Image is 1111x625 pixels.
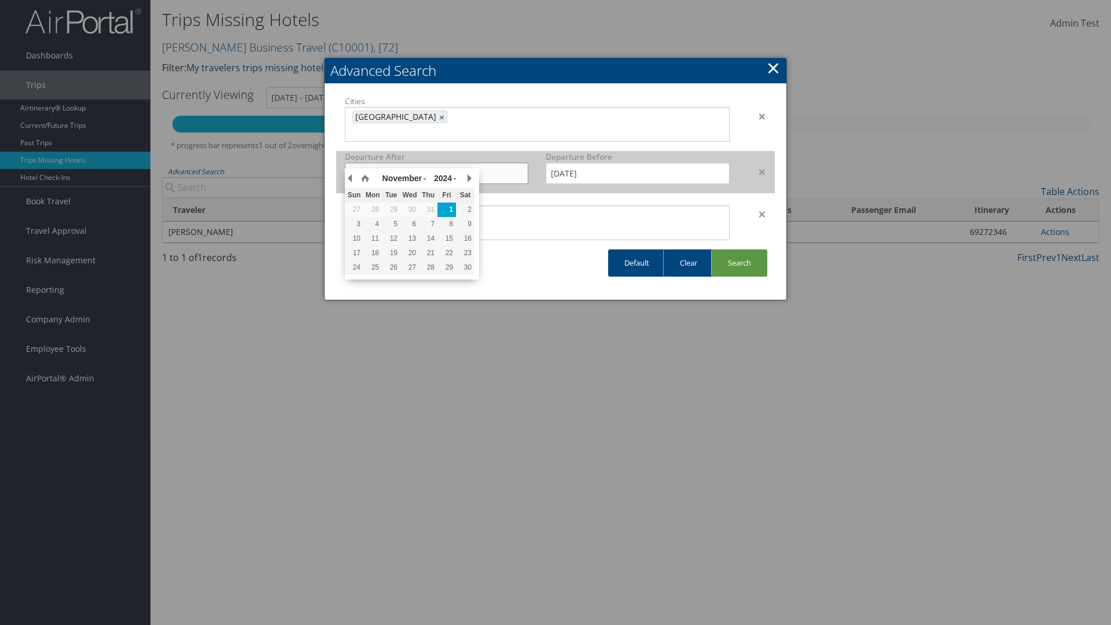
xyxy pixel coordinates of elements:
div: 9 [456,219,474,229]
div: 30 [400,204,419,215]
th: Sat [456,188,474,203]
th: Fri [437,188,456,203]
div: × [738,165,775,179]
div: 3 [345,219,363,229]
label: Departure After [345,151,528,163]
label: Departure Before [546,151,729,163]
div: 27 [400,262,419,273]
a: Default [608,249,665,277]
div: 24 [345,262,363,273]
div: 17 [345,248,363,258]
div: 2 [456,204,474,215]
div: 23 [456,248,474,258]
div: 31 [419,204,437,215]
a: Search [711,249,767,277]
div: 11 [363,233,382,244]
a: Clear [663,249,713,277]
div: × [738,109,775,123]
label: Travelers [345,193,730,205]
label: Cities [345,95,730,107]
div: 4 [363,219,382,229]
div: 7 [419,219,437,229]
div: 29 [437,262,456,273]
span: [GEOGRAPHIC_DATA] [353,111,436,123]
div: 20 [400,248,419,258]
h2: Advanced Search [325,58,786,83]
div: 8 [437,219,456,229]
div: 22 [437,248,456,258]
div: × [738,207,775,221]
div: 14 [419,233,437,244]
div: 12 [382,233,400,244]
div: 28 [363,204,382,215]
th: Thu [419,188,437,203]
th: Mon [363,188,382,203]
div: 27 [345,204,363,215]
div: 15 [437,233,456,244]
div: 10 [345,233,363,244]
div: 16 [456,233,474,244]
div: 28 [419,262,437,273]
div: 21 [419,248,437,258]
div: 19 [382,248,400,258]
a: × [439,111,447,123]
div: 6 [400,219,419,229]
th: Wed [400,188,419,203]
div: 30 [456,262,474,273]
div: 1 [437,204,456,215]
div: 25 [363,262,382,273]
a: Close [767,56,780,79]
div: 26 [382,262,400,273]
span: November [382,174,422,183]
div: 5 [382,219,400,229]
div: 13 [400,233,419,244]
th: Sun [345,188,363,203]
div: 18 [363,248,382,258]
th: Tue [382,188,400,203]
span: 2024 [434,174,452,183]
div: 29 [382,204,400,215]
